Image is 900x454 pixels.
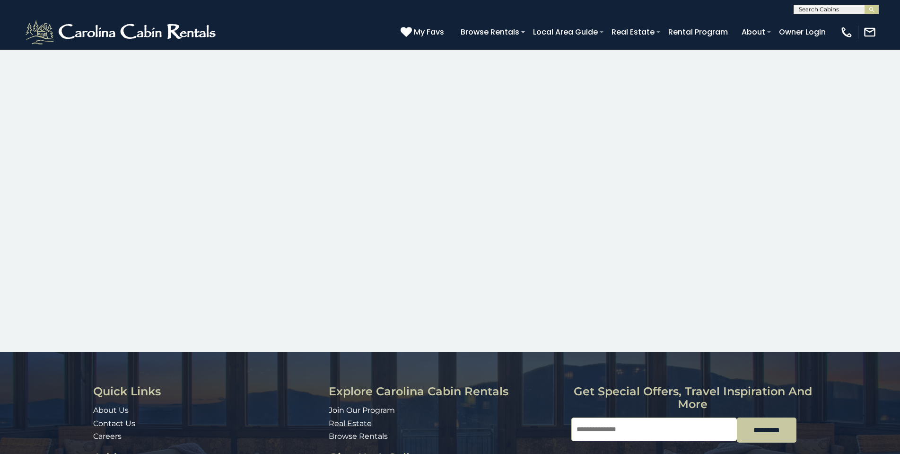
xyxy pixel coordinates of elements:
[571,385,814,410] h3: Get special offers, travel inspiration and more
[93,432,122,441] a: Careers
[737,24,770,40] a: About
[329,419,372,428] a: Real Estate
[329,432,388,441] a: Browse Rentals
[401,26,446,38] a: My Favs
[414,26,444,38] span: My Favs
[93,419,135,428] a: Contact Us
[456,24,524,40] a: Browse Rentals
[93,406,129,415] a: About Us
[93,385,322,398] h3: Quick Links
[774,24,830,40] a: Owner Login
[329,385,564,398] h3: Explore Carolina Cabin Rentals
[329,406,395,415] a: Join Our Program
[528,24,603,40] a: Local Area Guide
[24,18,220,46] img: White-1-2.png
[863,26,876,39] img: mail-regular-white.png
[607,24,659,40] a: Real Estate
[840,26,853,39] img: phone-regular-white.png
[664,24,733,40] a: Rental Program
